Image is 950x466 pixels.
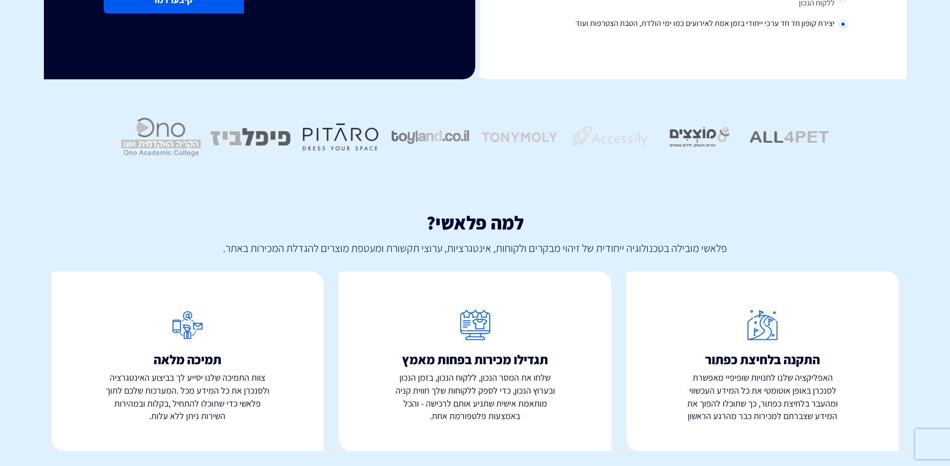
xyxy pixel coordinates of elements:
h4: תגדילו מכירות בפחות מאמץ [339,352,611,367]
p: פלאשי מובילה בטכנולוגיה ייחודית של זיהוי מבקרים ולקוחות, אינטגרציות, ערוצי תקשורת ומעטפת מוצרים ל... [51,233,899,256]
span: יצירת קופון חד חד ערכי ייחודי בזמן אמת לאירועים כמו ימי הולדת, הטבת הצטרפות ועוד [575,18,835,28]
h4: תמיכה מלאה [51,352,324,367]
img: mots.png [660,107,740,167]
h4: התקנה בלחיצת כפתור [626,352,899,367]
p: צוות התמיכה שלנו יסייע לך בביצוע האינטגרציה ולסנכרן את כל המידע מכל .המערכות שלכם לתוך פלאשי כדי ... [51,371,324,423]
p: האפליקציה שלנו לחנויות שופיפיי מאפשרת לסנכרן באופן אוטומטי את כל המידע העכשווי ומהעבר בלחיצת כפתו... [626,371,899,423]
img: toyland_old.png [390,107,470,167]
img: pitaro.png [301,107,380,167]
img: tonymoly.png [480,107,560,167]
img: pipl.png [211,107,291,167]
p: שלחו את המסר הנכון, ללקוח הנכון, בזמן הנכון ובערוץ הנכון, כדי לספק ללקוחות שלך חווית קניה מותאמת ... [339,371,611,423]
img: all.png [750,107,829,167]
h3: למה פלאשי? [51,213,899,233]
img: acess.png [570,107,650,167]
img: ono.png [121,107,201,167]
